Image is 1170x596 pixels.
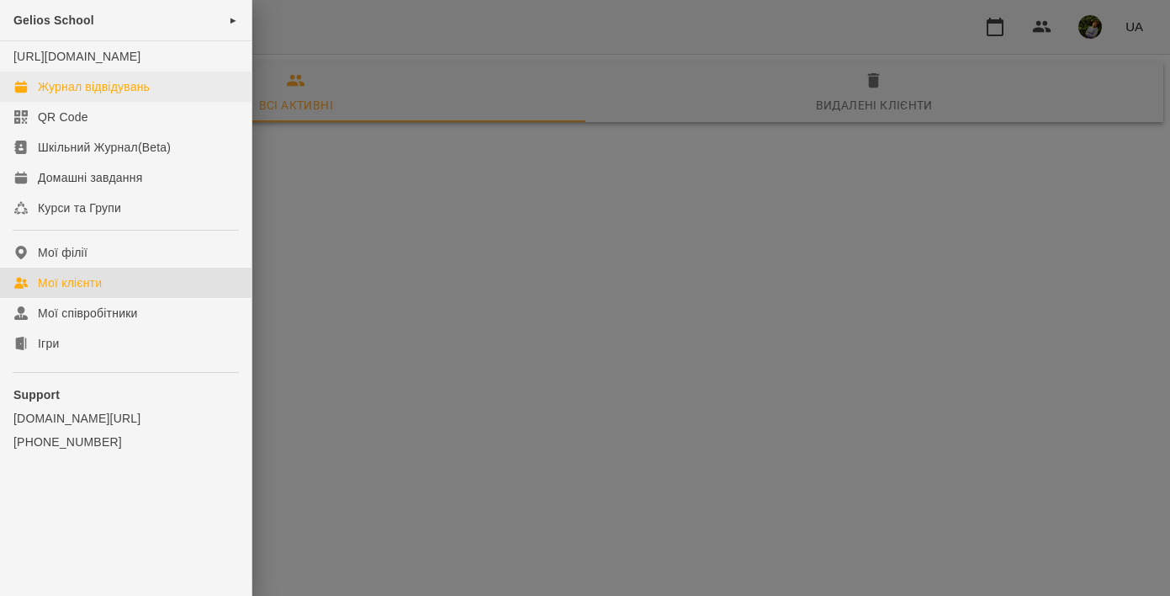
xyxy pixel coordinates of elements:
[38,335,59,352] div: Ігри
[38,274,102,291] div: Мої клієнти
[38,78,150,95] div: Журнал відвідувань
[38,305,138,322] div: Мої співробітники
[13,13,94,27] span: Gelios School
[38,139,171,156] div: Шкільний Журнал(Beta)
[13,434,238,450] a: [PHONE_NUMBER]
[38,109,88,125] div: QR Code
[13,50,140,63] a: [URL][DOMAIN_NAME]
[38,244,87,261] div: Мої філії
[38,200,121,216] div: Курси та Групи
[13,386,238,403] p: Support
[13,410,238,427] a: [DOMAIN_NAME][URL]
[229,13,238,27] span: ►
[38,169,142,186] div: Домашні завдання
